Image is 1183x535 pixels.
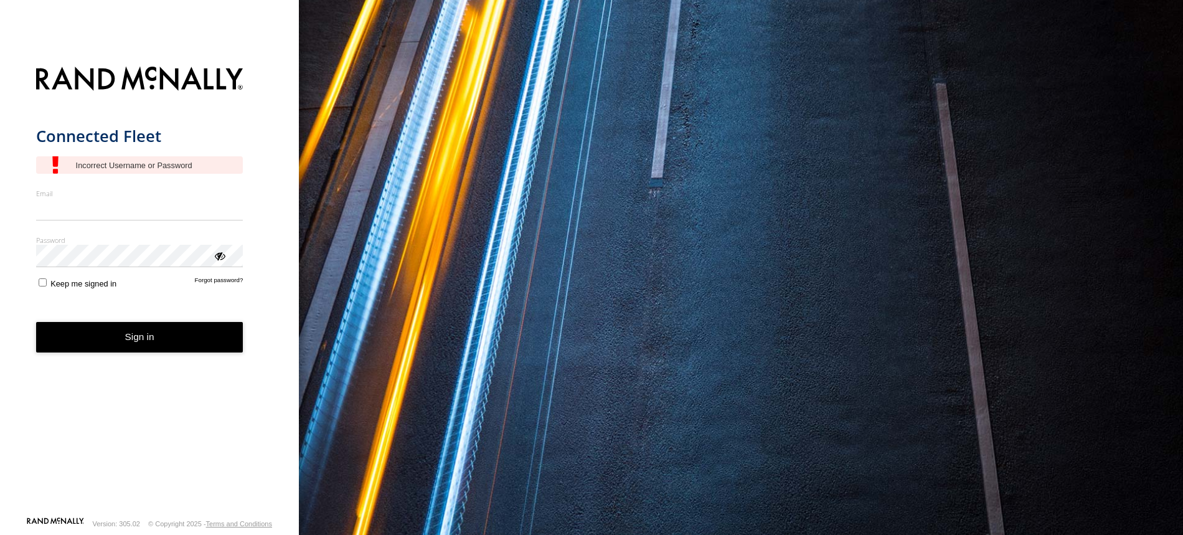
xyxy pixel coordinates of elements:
span: Keep me signed in [50,279,116,288]
form: main [36,59,263,516]
label: Password [36,235,243,245]
a: Forgot password? [195,277,243,288]
div: © Copyright 2025 - [148,520,272,528]
button: Sign in [36,322,243,353]
h1: Connected Fleet [36,126,243,146]
a: Visit our Website [27,518,84,530]
img: Rand McNally [36,64,243,96]
div: Version: 305.02 [93,520,140,528]
div: ViewPassword [213,249,225,262]
label: Email [36,189,243,198]
input: Keep me signed in [39,278,47,286]
a: Terms and Conditions [206,520,272,528]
